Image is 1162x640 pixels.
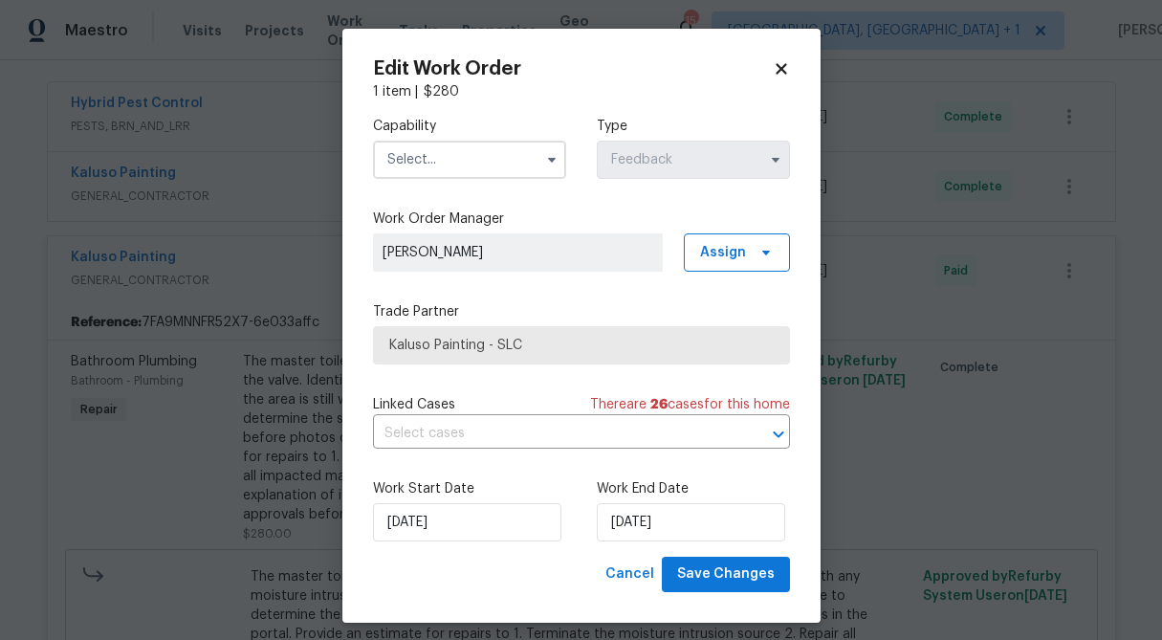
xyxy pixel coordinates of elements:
span: Linked Cases [373,395,455,414]
button: Show options [540,148,563,171]
span: Cancel [605,563,654,586]
input: Select... [597,141,790,179]
button: Show options [764,148,787,171]
label: Work Start Date [373,479,566,498]
input: M/D/YYYY [373,503,561,541]
h2: Edit Work Order [373,59,773,78]
label: Capability [373,117,566,136]
span: Save Changes [677,563,775,586]
span: $ 280 [424,85,459,99]
label: Work End Date [597,479,790,498]
input: M/D/YYYY [597,503,785,541]
button: Cancel [598,557,662,592]
input: Select cases [373,419,736,449]
input: Select... [373,141,566,179]
div: 1 item | [373,82,790,101]
span: [PERSON_NAME] [383,243,653,262]
label: Type [597,117,790,136]
button: Save Changes [662,557,790,592]
label: Work Order Manager [373,210,790,229]
span: 26 [650,398,668,411]
span: Kaluso Painting - SLC [389,336,774,355]
button: Open [765,421,792,448]
label: Trade Partner [373,302,790,321]
span: There are case s for this home [590,395,790,414]
span: Assign [700,243,746,262]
